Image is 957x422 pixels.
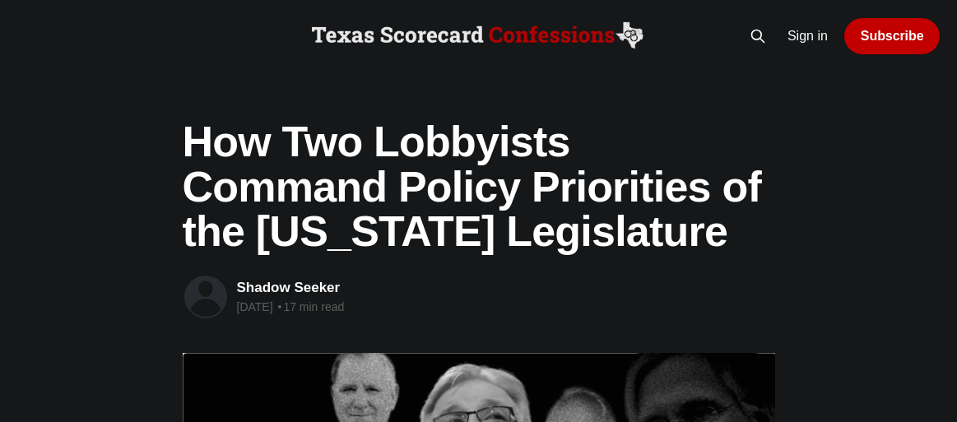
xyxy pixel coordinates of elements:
[183,274,229,320] a: Read more of Shadow Seeker
[237,300,273,313] time: [DATE]
[844,18,941,54] a: Subscribe
[183,119,775,254] h1: How Two Lobbyists Command Policy Priorities of the [US_STATE] Legislature
[237,280,341,295] a: Shadow Seeker
[745,23,771,49] button: Search this site
[276,300,344,313] span: 17 min read
[308,20,648,53] img: Scorecard Confessions
[277,300,281,314] span: •
[787,28,828,45] a: Sign in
